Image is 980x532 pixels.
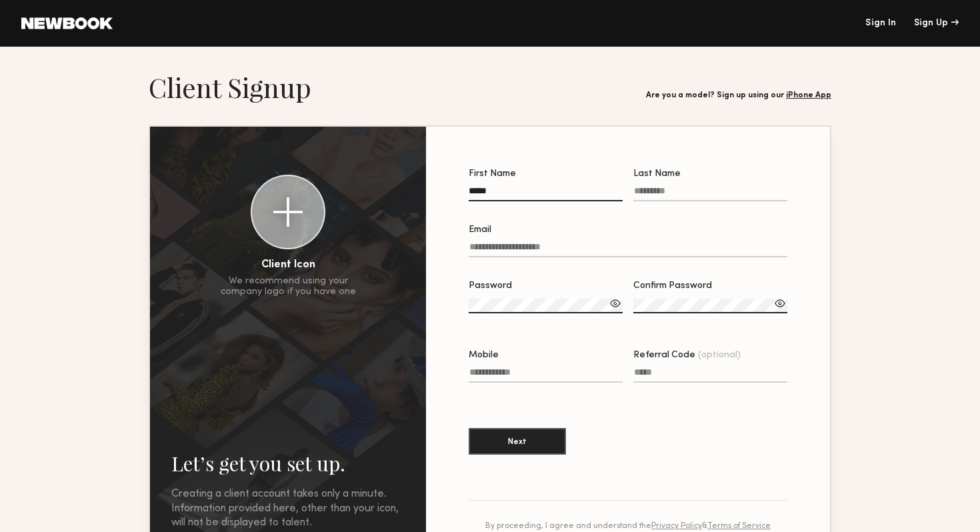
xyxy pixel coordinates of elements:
[469,169,623,179] div: First Name
[469,242,787,257] input: Email
[633,281,787,291] div: Confirm Password
[786,91,831,99] a: iPhone App
[261,260,315,271] div: Client Icon
[646,91,831,100] div: Are you a model? Sign up using our
[221,276,356,297] div: We recommend using your company logo if you have one
[633,186,787,201] input: Last Name
[469,351,623,360] div: Mobile
[865,19,896,28] a: Sign In
[469,186,623,201] input: First Name
[633,351,787,360] div: Referral Code
[171,487,405,531] div: Creating a client account takes only a minute. Information provided here, other than your icon, w...
[633,367,787,383] input: Referral Code(optional)
[651,522,702,530] a: Privacy Policy
[469,281,623,291] div: Password
[149,71,311,104] h1: Client Signup
[914,19,959,28] div: Sign Up
[171,450,405,477] h2: Let’s get you set up.
[707,522,771,530] a: Terms of Service
[633,169,787,179] div: Last Name
[633,299,787,313] input: Confirm Password
[469,225,787,235] div: Email
[469,522,787,531] div: By proceeding, I agree and understand the &
[698,351,741,360] span: (optional)
[469,428,566,455] button: Next
[469,299,623,313] input: Password
[469,367,623,383] input: Mobile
